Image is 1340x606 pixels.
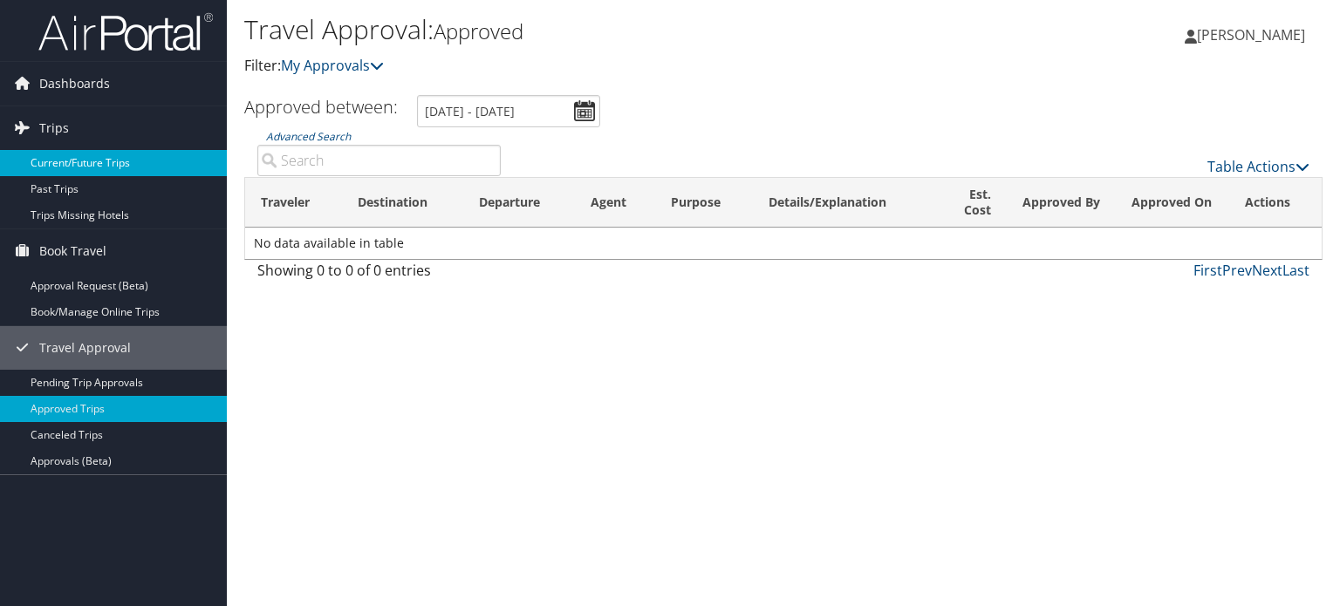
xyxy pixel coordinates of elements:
input: Advanced Search [257,145,501,176]
a: Prev [1222,261,1252,280]
a: Table Actions [1207,157,1309,176]
td: No data available in table [245,228,1322,259]
h3: Approved between: [244,95,398,119]
th: Departure: activate to sort column ascending [463,178,574,228]
input: [DATE] - [DATE] [417,95,600,127]
span: Trips [39,106,69,150]
th: Agent [575,178,656,228]
th: Actions [1229,178,1322,228]
a: Next [1252,261,1282,280]
a: [PERSON_NAME] [1185,9,1323,61]
th: Purpose [655,178,753,228]
th: Approved On: activate to sort column ascending [1116,178,1229,228]
img: airportal-logo.png [38,11,213,52]
th: Traveler: activate to sort column ascending [245,178,342,228]
a: First [1193,261,1222,280]
p: Filter: [244,55,963,78]
th: Est. Cost: activate to sort column ascending [933,178,1007,228]
h1: Travel Approval: [244,11,963,48]
div: Showing 0 to 0 of 0 entries [257,260,501,289]
span: Travel Approval [39,326,131,370]
th: Approved By: activate to sort column ascending [1007,178,1116,228]
a: Advanced Search [266,129,351,144]
a: Last [1282,261,1309,280]
span: [PERSON_NAME] [1197,25,1305,44]
th: Destination: activate to sort column ascending [342,178,464,228]
span: Book Travel [39,229,106,273]
small: Approved [434,17,523,45]
th: Details/Explanation [753,178,933,228]
a: My Approvals [281,56,384,75]
span: Dashboards [39,62,110,106]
